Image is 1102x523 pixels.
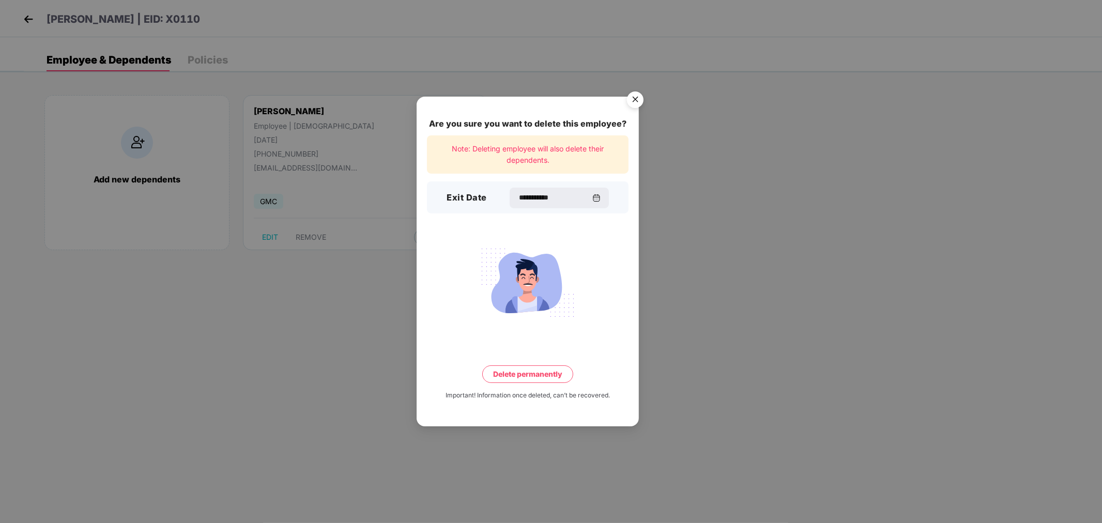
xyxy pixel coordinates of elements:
img: svg+xml;base64,PHN2ZyB4bWxucz0iaHR0cDovL3d3dy53My5vcmcvMjAwMC9zdmciIHdpZHRoPSIyMjQiIGhlaWdodD0iMT... [470,242,586,323]
div: Note: Deleting employee will also delete their dependents. [427,135,629,174]
div: Important! Information once deleted, can’t be recovered. [446,391,610,401]
img: svg+xml;base64,PHN2ZyB4bWxucz0iaHR0cDovL3d3dy53My5vcmcvMjAwMC9zdmciIHdpZHRoPSI1NiIgaGVpZ2h0PSI1Ni... [621,87,650,116]
div: Are you sure you want to delete this employee? [427,117,629,130]
h3: Exit Date [447,191,487,205]
button: Delete permanently [482,365,573,383]
img: svg+xml;base64,PHN2ZyBpZD0iQ2FsZW5kYXItMzJ4MzIiIHhtbG5zPSJodHRwOi8vd3d3LnczLm9yZy8yMDAwL3N2ZyIgd2... [592,194,601,202]
button: Close [621,87,649,115]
